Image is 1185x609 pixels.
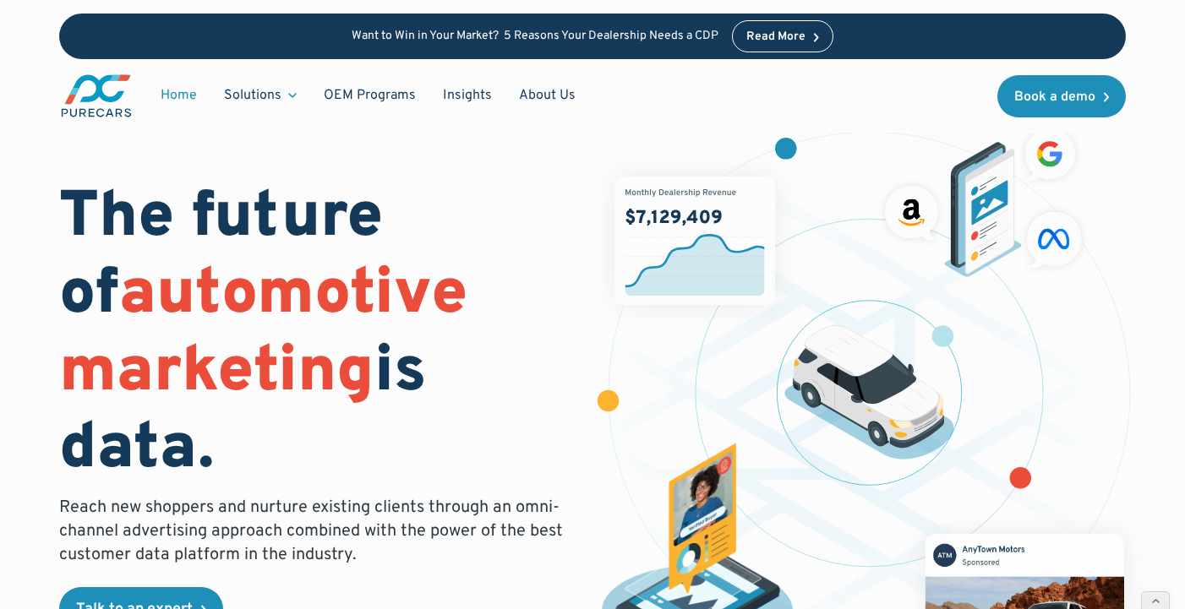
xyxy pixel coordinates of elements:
[732,20,833,52] a: Read More
[997,75,1126,117] a: Book a demo
[310,79,429,111] a: OEM Programs
[59,73,134,119] a: main
[59,73,134,119] img: purecars logo
[1014,90,1095,104] div: Book a demo
[59,181,572,489] h1: The future of is data.
[224,86,281,105] div: Solutions
[210,79,310,111] div: Solutions
[505,79,589,111] a: About Us
[59,255,467,413] span: automotive marketing
[746,31,805,43] div: Read More
[352,30,718,44] p: Want to Win in Your Market? 5 Reasons Your Dealership Needs a CDP
[147,79,210,111] a: Home
[784,325,953,459] img: illustration of a vehicle
[429,79,505,111] a: Insights
[59,496,572,567] p: Reach new shoppers and nurture existing clients through an omni-channel advertising approach comb...
[614,177,775,305] img: chart showing monthly dealership revenue of $7m
[877,122,1089,277] img: ads on social media and advertising partners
